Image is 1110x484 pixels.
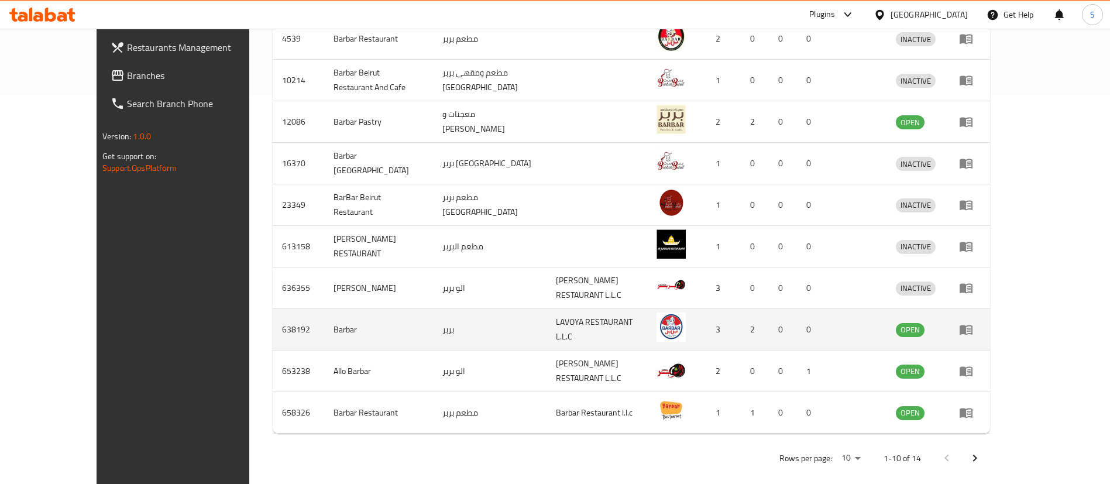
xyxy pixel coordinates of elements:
td: مطعم البربر [433,226,547,267]
td: 0 [797,143,825,184]
td: 2 [700,101,741,143]
td: مطعم بربر [433,392,547,434]
span: 1.0.0 [133,129,151,144]
div: INACTIVE [896,157,936,171]
img: Barbar Restaurant [657,22,686,51]
td: 638192 [273,309,324,351]
div: Menu [959,281,981,295]
td: 10214 [273,60,324,101]
td: 0 [797,18,825,60]
img: Barbar Beirut Restaurant And Cafe [657,63,686,92]
td: 636355 [273,267,324,309]
td: 0 [769,60,797,101]
td: Barbar Restaurant [324,18,433,60]
img: Barbar Pastry [657,105,686,134]
span: OPEN [896,323,925,337]
button: Next page [961,444,989,472]
span: INACTIVE [896,33,936,46]
img: Barbar Restaurant [657,396,686,425]
td: 0 [741,143,769,184]
div: Menu [959,406,981,420]
span: INACTIVE [896,282,936,295]
td: 0 [769,267,797,309]
td: مطعم ومقهى بربر [GEOGRAPHIC_DATA] [433,60,547,101]
td: BarBar Beirut Restaurant [324,184,433,226]
div: Plugins [809,8,835,22]
span: S [1090,8,1095,21]
div: Menu [959,198,981,212]
td: 0 [797,101,825,143]
td: معجنات و [PERSON_NAME] [433,101,547,143]
div: Menu [959,32,981,46]
td: 0 [741,60,769,101]
td: Barbar Restaurant [324,392,433,434]
td: 1 [741,392,769,434]
td: [PERSON_NAME] [324,267,433,309]
div: INACTIVE [896,240,936,254]
td: 2 [741,101,769,143]
td: الو بربر [433,267,547,309]
span: OPEN [896,365,925,378]
td: 12086 [273,101,324,143]
td: Allo Barbar [324,351,433,392]
td: [PERSON_NAME] RESTAURANT L.L.C [547,267,647,309]
td: 0 [797,392,825,434]
td: 0 [741,18,769,60]
td: 613158 [273,226,324,267]
td: 0 [769,226,797,267]
span: INACTIVE [896,74,936,88]
a: Search Branch Phone [101,90,282,118]
div: Menu [959,239,981,253]
td: 0 [797,184,825,226]
td: 23349 [273,184,324,226]
span: Version: [102,129,131,144]
td: 0 [741,226,769,267]
td: 658326 [273,392,324,434]
div: OPEN [896,323,925,337]
p: 1-10 of 14 [884,451,921,466]
td: 1 [700,226,741,267]
td: 1 [700,184,741,226]
td: Barbar Pastry [324,101,433,143]
td: مطعم بربر [433,18,547,60]
span: Search Branch Phone [127,97,273,111]
span: OPEN [896,406,925,420]
img: Barbar Beirut [657,146,686,176]
td: Barbar Restaurant l.l.c [547,392,647,434]
a: Support.OpsPlatform [102,160,177,176]
div: INACTIVE [896,198,936,212]
td: 0 [769,392,797,434]
div: INACTIVE [896,32,936,46]
img: Barbar [657,313,686,342]
td: بربر [433,309,547,351]
td: 0 [797,267,825,309]
div: Menu [959,364,981,378]
td: الو بربر [433,351,547,392]
td: 0 [741,351,769,392]
td: 2 [700,18,741,60]
span: OPEN [896,116,925,129]
td: 2 [741,309,769,351]
td: Barbar [GEOGRAPHIC_DATA] [324,143,433,184]
td: 0 [741,184,769,226]
div: Menu [959,115,981,129]
span: Restaurants Management [127,40,273,54]
img: BarBar Beirut Restaurant [657,188,686,217]
td: 0 [769,101,797,143]
td: 0 [769,309,797,351]
td: بربر [GEOGRAPHIC_DATA] [433,143,547,184]
div: Menu [959,73,981,87]
td: 3 [700,309,741,351]
td: 1 [797,351,825,392]
td: 0 [769,351,797,392]
img: Alo Barbar [657,271,686,300]
td: 1 [700,60,741,101]
td: 1 [700,392,741,434]
div: OPEN [896,406,925,420]
td: [PERSON_NAME] RESTAURANT L.L.C [547,351,647,392]
td: LAVOYA RESTAURANT L.L.C [547,309,647,351]
td: 0 [797,60,825,101]
span: Branches [127,68,273,83]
